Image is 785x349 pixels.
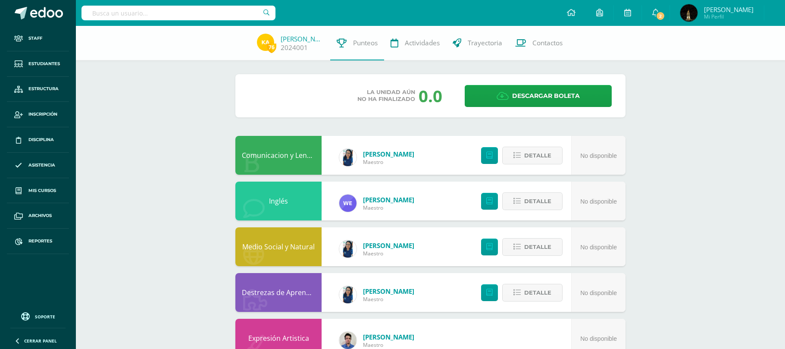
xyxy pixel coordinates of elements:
[580,244,617,251] span: No disponible
[81,6,275,20] input: Busca un usuario...
[680,4,697,22] img: 7a3c77ae9667390216aeb2cb98a1eaab.png
[363,296,414,303] span: Maestro
[502,238,563,256] button: Detalle
[363,250,414,257] span: Maestro
[242,151,325,160] a: Comunicacion y Lenguaje
[7,178,69,204] a: Mis cursos
[419,85,442,107] div: 0.0
[242,288,325,297] a: Destrezas de Aprendizaje
[363,150,414,158] a: [PERSON_NAME]
[267,42,276,53] span: 76
[235,273,322,312] div: Destrezas de Aprendizaje
[35,314,55,320] span: Soporte
[28,136,54,143] span: Disciplina
[339,332,357,349] img: 293bfe3af6686560c4f2a33e1594db2d.png
[28,111,57,118] span: Inscripción
[28,212,52,219] span: Archivos
[7,203,69,229] a: Archivos
[339,195,357,212] img: 6931b7ab2bd09ec58e8ad80133de6072.png
[281,43,308,52] a: 2024001
[339,240,357,258] img: 86ee206e3a9667fb98d74310ffea825f.png
[580,335,617,342] span: No disponible
[7,102,69,127] a: Inscripción
[512,85,580,107] span: Descargar boleta
[28,238,52,245] span: Reportes
[524,285,551,301] span: Detalle
[357,89,415,103] span: La unidad aún no ha finalizado
[524,148,551,163] span: Detalle
[353,38,378,47] span: Punteos
[28,85,59,92] span: Estructura
[7,127,69,153] a: Disciplina
[363,241,414,250] a: [PERSON_NAME]
[235,182,322,220] div: Inglés
[330,26,384,60] a: Punteos
[524,239,551,255] span: Detalle
[580,289,617,296] span: No disponible
[28,162,55,169] span: Asistencia
[363,341,414,349] span: Maestro
[339,149,357,166] img: 86ee206e3a9667fb98d74310ffea825f.png
[465,85,612,107] a: Descargar boleta
[7,51,69,77] a: Estudiantes
[7,77,69,102] a: Estructura
[405,38,440,47] span: Actividades
[468,38,502,47] span: Trayectoria
[502,192,563,210] button: Detalle
[235,227,322,266] div: Medio Social y Natural
[7,153,69,178] a: Asistencia
[363,195,414,204] a: [PERSON_NAME]
[269,196,288,206] a: Inglés
[524,193,551,209] span: Detalle
[532,38,563,47] span: Contactos
[363,287,414,296] a: [PERSON_NAME]
[242,242,315,252] a: Medio Social y Natural
[28,187,56,194] span: Mis cursos
[363,333,414,341] a: [PERSON_NAME]
[446,26,509,60] a: Trayectoria
[502,284,563,302] button: Detalle
[7,26,69,51] a: Staff
[257,34,274,51] img: 67000b76975c8d21ed622c10dda04d3f.png
[28,60,60,67] span: Estudiantes
[7,229,69,254] a: Reportes
[656,11,665,21] span: 2
[10,310,66,322] a: Soporte
[509,26,569,60] a: Contactos
[235,136,322,175] div: Comunicacion y Lenguaje
[580,152,617,159] span: No disponible
[24,338,57,344] span: Cerrar panel
[339,286,357,303] img: 86ee206e3a9667fb98d74310ffea825f.png
[28,35,42,42] span: Staff
[704,13,754,20] span: Mi Perfil
[363,204,414,211] span: Maestro
[580,198,617,205] span: No disponible
[281,35,324,43] a: [PERSON_NAME]
[248,333,309,343] a: Expresión Artistica
[363,158,414,166] span: Maestro
[704,5,754,14] span: [PERSON_NAME]
[502,147,563,164] button: Detalle
[384,26,446,60] a: Actividades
